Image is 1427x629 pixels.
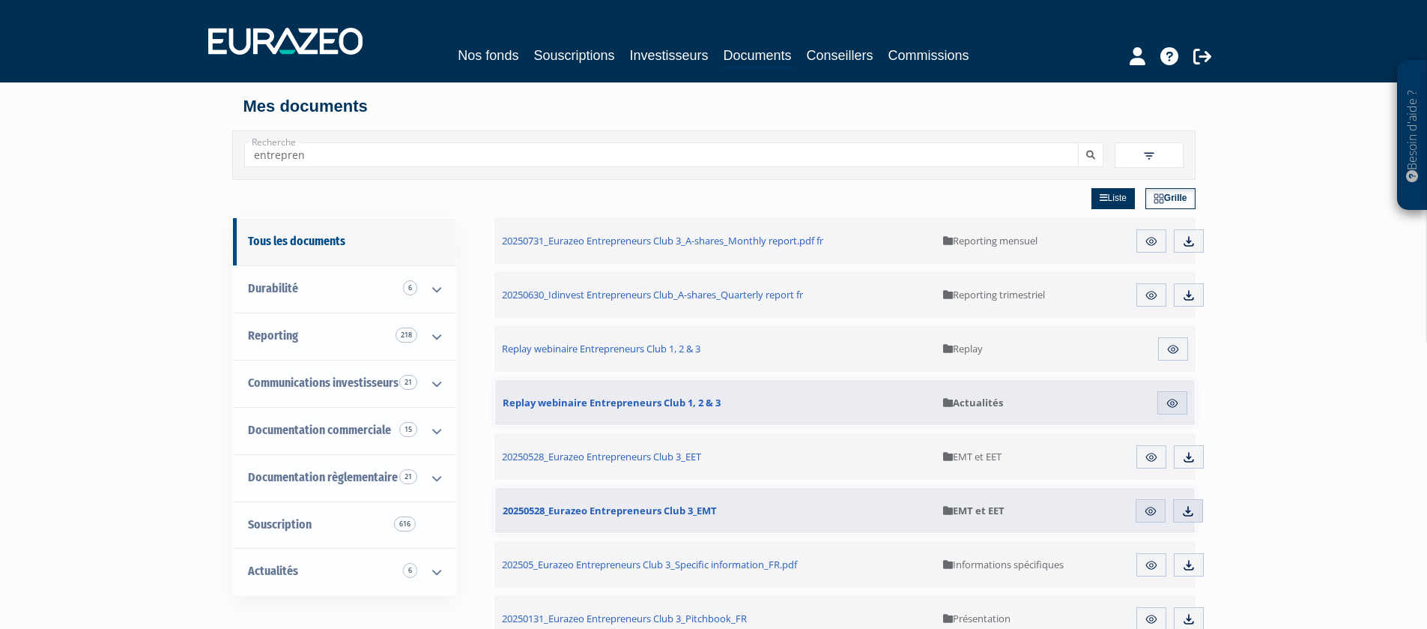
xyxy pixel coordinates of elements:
[233,454,456,502] a: Documentation règlementaire 21
[1166,397,1179,410] img: eye.svg
[1091,188,1135,209] a: Liste
[494,271,936,318] a: 20250630_Idinvest Entrepreneurs Club_A-shares_Quarterly report fr
[1154,193,1164,204] img: grid.svg
[494,541,936,588] a: 202505_Eurazeo Entrepreneurs Club 3_Specific information_FR.pdf
[807,45,873,66] a: Conseillers
[502,288,803,301] span: 20250630_Idinvest Entrepreneurs Club_A-shares_Quarterly report fr
[1182,289,1196,302] img: download.svg
[1181,505,1195,518] img: download.svg
[248,423,391,437] span: Documentation commerciale
[458,45,518,66] a: Nos fonds
[1145,451,1158,464] img: eye.svg
[502,450,701,463] span: 20250528_Eurazeo Entrepreneurs Club 3_EET
[233,360,456,407] a: Communications investisseurs 21
[502,342,700,355] span: Replay webinaire Entrepreneurs Club 1, 2 & 3
[724,45,792,68] a: Documents
[1145,188,1196,209] a: Grille
[403,563,417,578] span: 6
[502,558,797,571] span: 202505_Eurazeo Entrepreneurs Club 3_Specific information_FR.pdf
[943,342,983,355] span: Replay
[233,502,456,549] a: Souscription616
[1182,235,1196,248] img: download.svg
[396,328,417,343] span: 218
[943,234,1037,247] span: Reporting mensuel
[1145,289,1158,302] img: eye.svg
[494,325,936,372] a: Replay webinaire Entrepreneurs Club 1, 2 & 3
[244,142,1079,167] input: Recherche
[494,217,936,264] a: 20250731_Eurazeo Entrepreneurs Club 3_A-shares_Monthly report.pdf fr
[629,45,708,66] a: Investisseurs
[502,612,747,625] span: 20250131_Eurazeo Entrepreneurs Club 3_Pitchbook_FR
[1182,559,1196,572] img: download.svg
[1182,451,1196,464] img: download.svg
[248,470,398,484] span: Documentation règlementaire
[503,504,717,517] span: 20250528_Eurazeo Entrepreneurs Club 3_EMT
[233,265,456,313] a: Durabilité 6
[503,396,721,409] span: Replay webinaire Entrepreneurs Club 1, 2 & 3
[233,313,456,360] a: Reporting 218
[233,407,456,454] a: Documentation commerciale 15
[495,488,936,533] a: 20250528_Eurazeo Entrepreneurs Club 3_EMT
[888,45,969,66] a: Commissions
[399,469,417,484] span: 21
[943,504,1005,517] span: EMT et EET
[248,328,298,343] span: Reporting
[233,218,456,265] a: Tous les documents
[403,280,417,295] span: 6
[394,517,416,532] span: 616
[248,564,298,578] span: Actualités
[399,375,417,390] span: 21
[943,288,1045,301] span: Reporting trimestriel
[248,281,298,295] span: Durabilité
[943,396,1003,409] span: Actualités
[495,380,936,425] a: Replay webinaire Entrepreneurs Club 1, 2 & 3
[1142,149,1156,163] img: filter.svg
[502,234,823,247] span: 20250731_Eurazeo Entrepreneurs Club 3_A-shares_Monthly report.pdf fr
[399,422,417,437] span: 15
[1182,613,1196,626] img: download.svg
[943,612,1011,625] span: Présentation
[248,376,399,390] span: Communications investisseurs
[1166,343,1180,356] img: eye.svg
[243,97,1184,115] h4: Mes documents
[233,548,456,595] a: Actualités 6
[494,433,936,480] a: 20250528_Eurazeo Entrepreneurs Club 3_EET
[1145,613,1158,626] img: eye.svg
[248,517,312,532] span: Souscription
[533,45,614,66] a: Souscriptions
[1145,235,1158,248] img: eye.svg
[1145,559,1158,572] img: eye.svg
[1404,68,1421,203] p: Besoin d'aide ?
[1144,505,1157,518] img: eye.svg
[943,558,1064,571] span: Informations spécifiques
[208,28,363,55] img: 1732889491-logotype_eurazeo_blanc_rvb.png
[943,450,1002,463] span: EMT et EET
